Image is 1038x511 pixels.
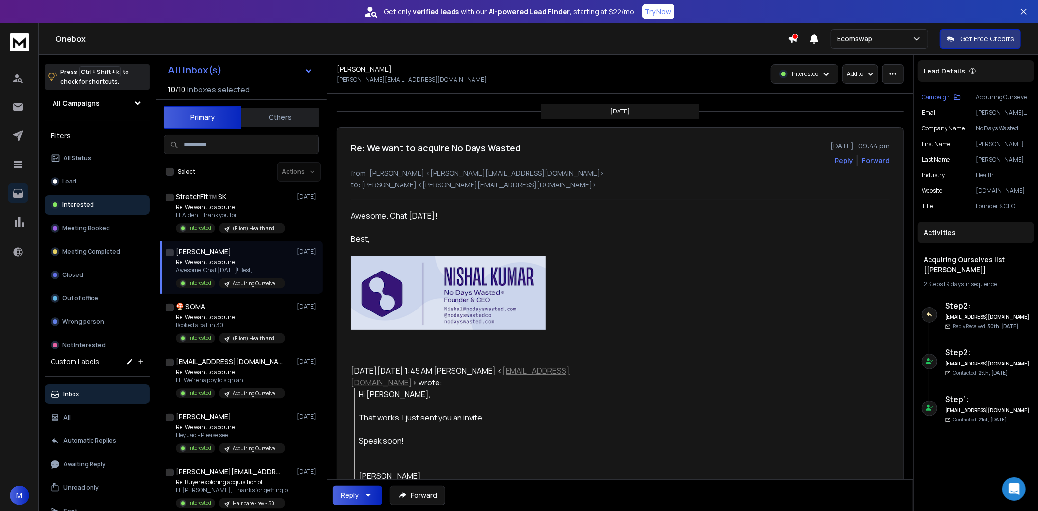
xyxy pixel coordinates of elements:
[233,500,279,507] p: Hair care - rev - 50k - 1m/month- [GEOGRAPHIC_DATA] (Eliott)
[359,412,635,423] div: That works. I just sent you an invite.
[176,302,205,311] h1: 🍄 SOMA
[297,303,319,310] p: [DATE]
[176,211,285,219] p: Hi Aiden, Thank you for
[359,470,635,505] div: [PERSON_NAME]
[45,148,150,168] button: All Status
[837,34,876,44] p: Ecomswap
[241,107,319,128] button: Others
[924,280,1028,288] div: |
[830,141,890,151] p: [DATE] : 09:44 pm
[297,468,319,475] p: [DATE]
[945,360,1030,367] h6: [EMAIL_ADDRESS][DOMAIN_NAME]
[188,499,211,507] p: Interested
[976,109,1030,117] p: [PERSON_NAME][EMAIL_ADDRESS][DOMAIN_NAME]
[945,300,1030,311] h6: Step 2 :
[51,357,99,366] h3: Custom Labels
[176,192,226,201] h1: StretchFit™️ SK
[645,7,672,17] p: Try Now
[63,154,91,162] p: All Status
[489,7,572,17] strong: AI-powered Lead Finder,
[45,455,150,474] button: Awaiting Reply
[297,193,319,201] p: [DATE]
[176,431,285,439] p: Hey Jad - Please see
[176,478,292,486] p: Re: Buyer exploring acquisition of
[337,64,392,74] h1: [PERSON_NAME]
[62,178,76,185] p: Lead
[351,141,521,155] h1: Re: We want to acquire No Days Wasted
[413,7,459,17] strong: verified leads
[178,168,195,176] label: Select
[297,358,319,365] p: [DATE]
[62,294,98,302] p: Out of office
[922,202,933,210] p: title
[847,70,863,78] p: Add to
[953,323,1018,330] p: Reply Received
[945,313,1030,321] h6: [EMAIL_ADDRESS][DOMAIN_NAME]
[351,168,890,178] p: from: [PERSON_NAME] <[PERSON_NAME][EMAIL_ADDRESS][DOMAIN_NAME]>
[62,248,120,255] p: Meeting Completed
[45,289,150,308] button: Out of office
[45,431,150,451] button: Automatic Replies
[233,225,279,232] p: (Eliott) Health and wellness brands Europe - 50k - 1m/month (Storeleads) p2
[953,369,1008,377] p: Contacted
[390,486,445,505] button: Forward
[359,435,635,447] div: Speak soon!
[384,7,635,17] p: Get only with our starting at $22/mo
[187,84,250,95] h3: Inboxes selected
[351,256,546,330] img: AIorK4wvXZNDLWV6zxguKBQwbD1e6O4Wv0JiCUIIJy1VQ0JkzMazzFTyv5u2NK3mlU1Sh2cjgGKi3cGc2MuR
[976,202,1030,210] p: Founder & CEO
[976,171,1030,179] p: Health
[924,255,1028,274] h1: Acquiring Ourselves list [[PERSON_NAME]]
[176,357,283,366] h1: [EMAIL_ADDRESS][DOMAIN_NAME]
[297,413,319,420] p: [DATE]
[233,390,279,397] p: Acquiring Ourselves list [[PERSON_NAME]]
[45,408,150,427] button: All
[922,171,945,179] p: industry
[45,312,150,331] button: Wrong person
[10,486,29,505] span: M
[953,416,1007,423] p: Contacted
[351,233,635,342] div: Best,
[45,195,150,215] button: Interested
[1002,477,1026,501] div: Open Intercom Messenger
[176,467,283,476] h1: [PERSON_NAME][EMAIL_ADDRESS][PERSON_NAME][DOMAIN_NAME]
[924,66,965,76] p: Lead Details
[987,323,1018,329] span: 30th, [DATE]
[978,416,1007,423] span: 21st, [DATE]
[176,321,285,329] p: Booked a call in 30
[188,389,211,397] p: Interested
[62,201,94,209] p: Interested
[976,93,1030,101] p: Acquiring Ourselves list [[PERSON_NAME]]
[188,279,211,287] p: Interested
[922,93,961,101] button: Campaign
[333,486,382,505] button: Reply
[62,271,83,279] p: Closed
[79,66,121,77] span: Ctrl + Shift + k
[10,33,29,51] img: logo
[45,129,150,143] h3: Filters
[946,280,997,288] span: 9 days in sequence
[642,4,674,19] button: Try Now
[188,444,211,452] p: Interested
[188,334,211,342] p: Interested
[63,414,71,421] p: All
[351,210,635,221] div: Awesome. Chat [DATE]!
[45,335,150,355] button: Not Interested
[176,376,285,384] p: Hi, We’re happy to sign an
[978,369,1008,376] span: 25th, [DATE]
[233,335,279,342] p: (Eliott) Health and wellness brands Europe - 50k - 1m/month (Storeleads) p2
[359,388,635,400] div: Hi [PERSON_NAME],
[922,93,950,101] p: Campaign
[924,280,943,288] span: 2 Steps
[922,156,950,164] p: Last Name
[45,478,150,497] button: Unread only
[45,219,150,238] button: Meeting Booked
[233,280,279,287] p: Acquiring Ourselves list [[PERSON_NAME]]
[164,106,241,129] button: Primary
[176,247,231,256] h1: [PERSON_NAME]
[351,180,890,190] p: to: [PERSON_NAME] <[PERSON_NAME][EMAIL_ADDRESS][DOMAIN_NAME]>
[45,172,150,191] button: Lead
[976,156,1030,164] p: [PERSON_NAME]
[351,365,635,388] div: [DATE][DATE] 1:45 AM [PERSON_NAME] < > wrote:
[45,93,150,113] button: All Campaigns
